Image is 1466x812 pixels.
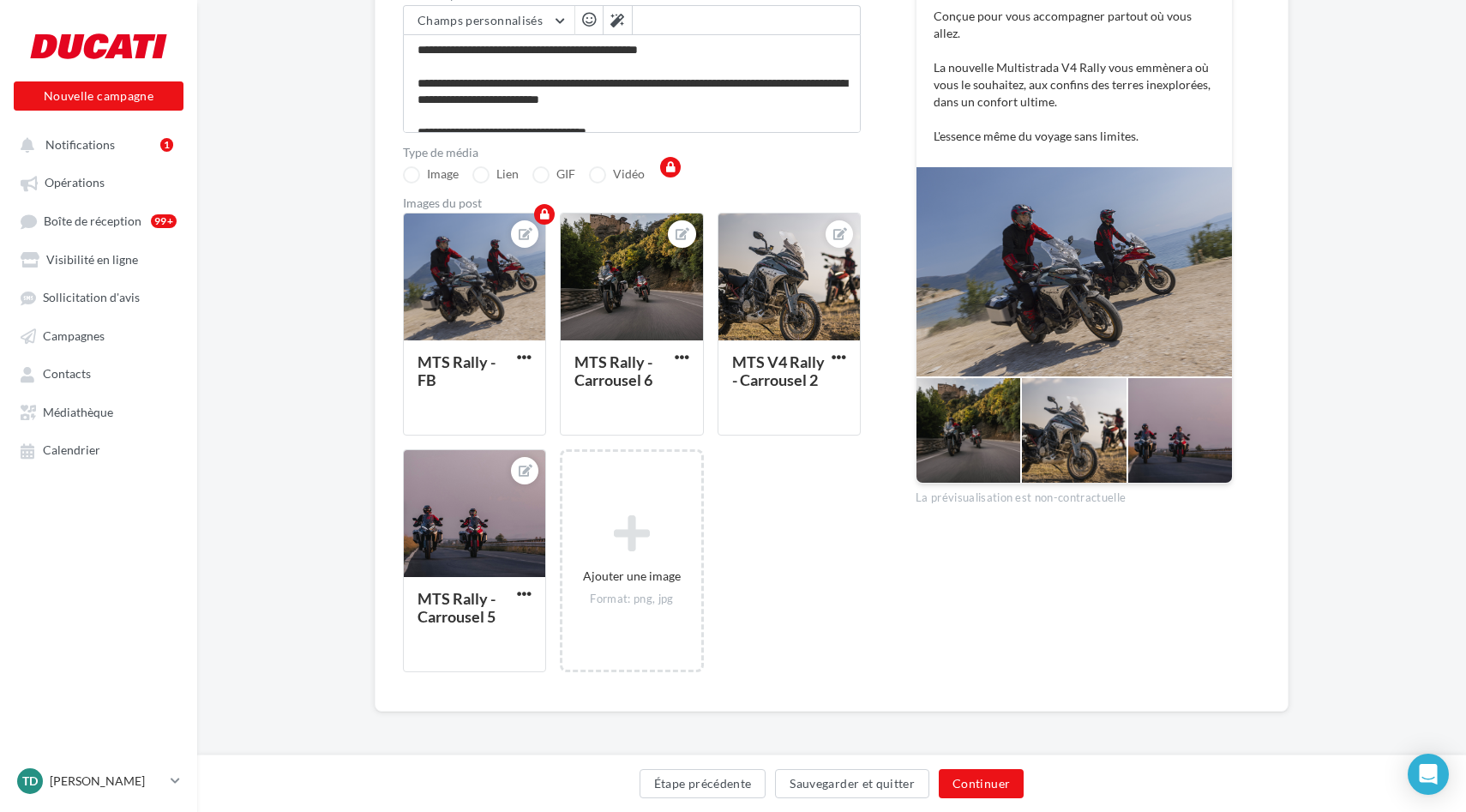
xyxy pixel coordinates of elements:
[10,244,187,274] a: Visibilité en ligne
[403,147,861,159] label: Type de média
[43,443,100,458] span: Calendrier
[160,138,173,152] div: 1
[151,214,177,228] div: 99+
[10,205,187,237] a: Boîte de réception99+
[1408,754,1449,795] div: Open Intercom Messenger
[916,484,1233,506] div: La prévisualisation est non-contractuelle
[403,197,861,209] div: Images du post
[775,769,929,798] button: Sauvegarder et quitter
[10,129,180,159] button: Notifications 1
[732,352,825,389] div: MTS V4 Rally - Carrousel 2
[418,589,496,626] div: MTS Rally - Carrousel 5
[45,176,105,190] span: Opérations
[574,352,652,389] div: MTS Rally - Carrousel 6
[10,358,187,388] a: Contacts
[934,8,1215,145] p: Conçue pour vous accompagner partout où vous allez. La nouvelle Multistrada V4 Rally vous emmèner...
[46,252,138,267] span: Visibilité en ligne
[10,434,187,465] a: Calendrier
[45,137,115,152] span: Notifications
[43,367,91,382] span: Contacts
[10,396,187,427] a: Médiathèque
[50,773,164,790] p: [PERSON_NAME]
[10,320,187,351] a: Campagnes
[43,405,113,419] span: Médiathèque
[43,328,105,343] span: Campagnes
[640,769,766,798] button: Étape précédente
[14,81,183,111] button: Nouvelle campagne
[43,291,140,305] span: Sollicitation d'avis
[404,6,574,35] button: Champs personnalisés
[10,281,187,312] a: Sollicitation d'avis
[939,769,1024,798] button: Continuer
[14,765,183,797] a: TD [PERSON_NAME]
[418,352,496,389] div: MTS Rally - FB
[10,166,187,197] a: Opérations
[418,13,543,27] span: Champs personnalisés
[22,773,38,790] span: TD
[44,214,141,228] span: Boîte de réception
